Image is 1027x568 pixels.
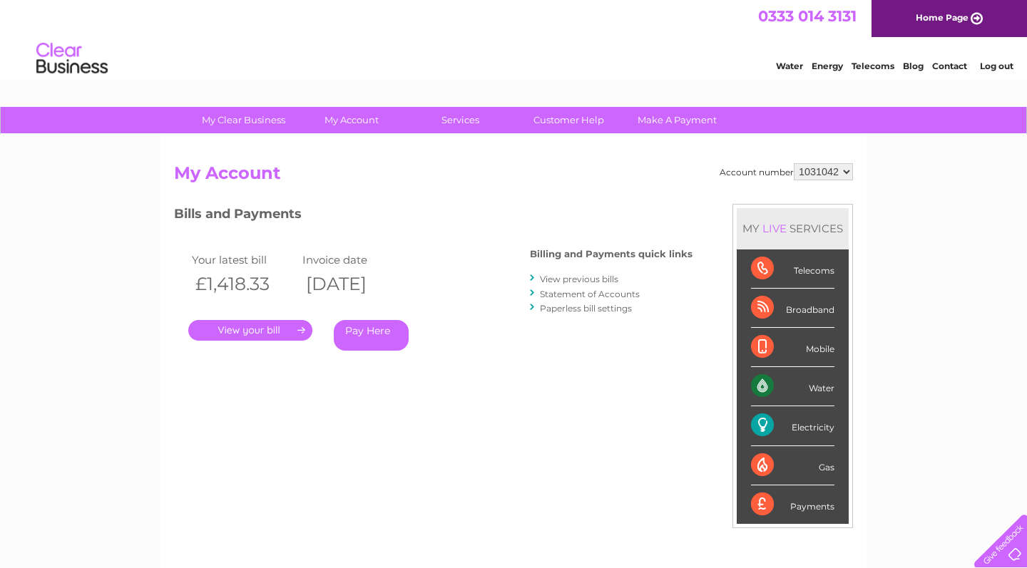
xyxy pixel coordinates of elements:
div: Electricity [751,406,834,445]
th: £1,418.33 [188,269,299,299]
div: LIVE [760,222,790,235]
a: Telecoms [852,61,894,71]
div: Payments [751,485,834,524]
a: Customer Help [510,107,628,133]
a: Services [402,107,519,133]
a: Statement of Accounts [540,289,640,299]
div: Clear Business is a trading name of Verastar Limited (registered in [GEOGRAPHIC_DATA] No. 3667643... [178,8,852,69]
th: [DATE] [299,269,409,299]
a: Contact [932,61,967,71]
a: Blog [903,61,924,71]
div: Telecoms [751,249,834,289]
div: Broadband [751,289,834,328]
a: 0333 014 3131 [758,7,857,25]
div: MY SERVICES [737,208,849,249]
a: My Account [293,107,411,133]
div: Mobile [751,328,834,367]
h4: Billing and Payments quick links [530,249,693,259]
a: . [188,320,312,341]
a: My Clear Business [185,107,302,133]
a: Energy [812,61,843,71]
div: Gas [751,446,834,485]
div: Water [751,367,834,406]
a: Paperless bill settings [540,303,632,314]
h3: Bills and Payments [174,204,693,229]
img: logo.png [36,37,108,81]
a: Pay Here [334,320,409,351]
a: Log out [980,61,1013,71]
a: View previous bills [540,274,618,284]
h2: My Account [174,163,853,190]
a: Water [776,61,803,71]
a: Make A Payment [618,107,736,133]
div: Account number [720,163,853,180]
td: Your latest bill [188,250,299,269]
td: Invoice date [299,250,409,269]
